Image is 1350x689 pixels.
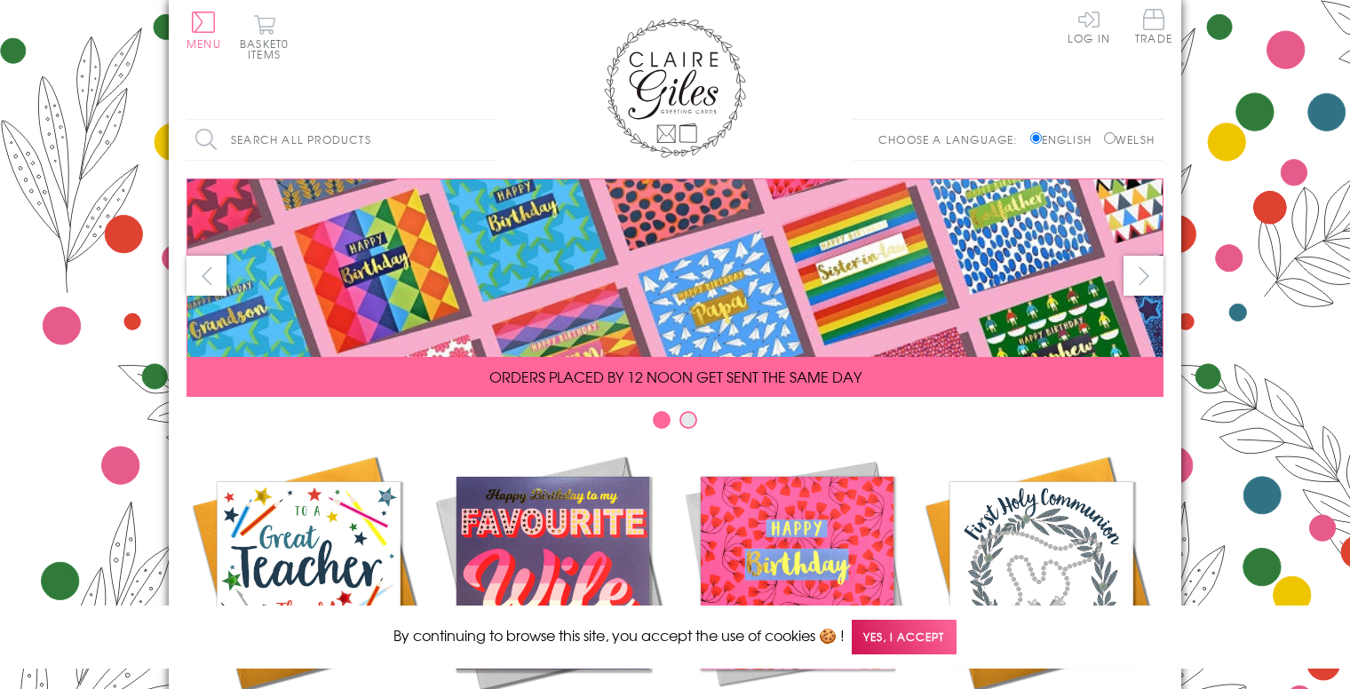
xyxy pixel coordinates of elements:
[187,410,1163,438] div: Carousel Pagination
[604,18,746,158] img: Claire Giles Greetings Cards
[1068,9,1110,44] a: Log In
[1104,132,1116,144] input: Welsh
[1030,131,1100,147] label: English
[679,411,697,429] button: Carousel Page 2
[489,366,862,387] span: ORDERS PLACED BY 12 NOON GET SENT THE SAME DAY
[187,12,221,49] button: Menu
[187,36,221,51] span: Menu
[248,36,289,62] span: 0 items
[187,120,497,160] input: Search all products
[878,131,1027,147] p: Choose a language:
[852,620,957,654] span: Yes, I accept
[1135,9,1172,47] a: Trade
[653,411,671,429] button: Carousel Page 1 (Current Slide)
[1104,131,1155,147] label: Welsh
[1124,256,1163,296] button: next
[240,14,289,59] button: Basket0 items
[480,120,497,160] input: Search
[1135,9,1172,44] span: Trade
[187,256,226,296] button: prev
[1030,132,1042,144] input: English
